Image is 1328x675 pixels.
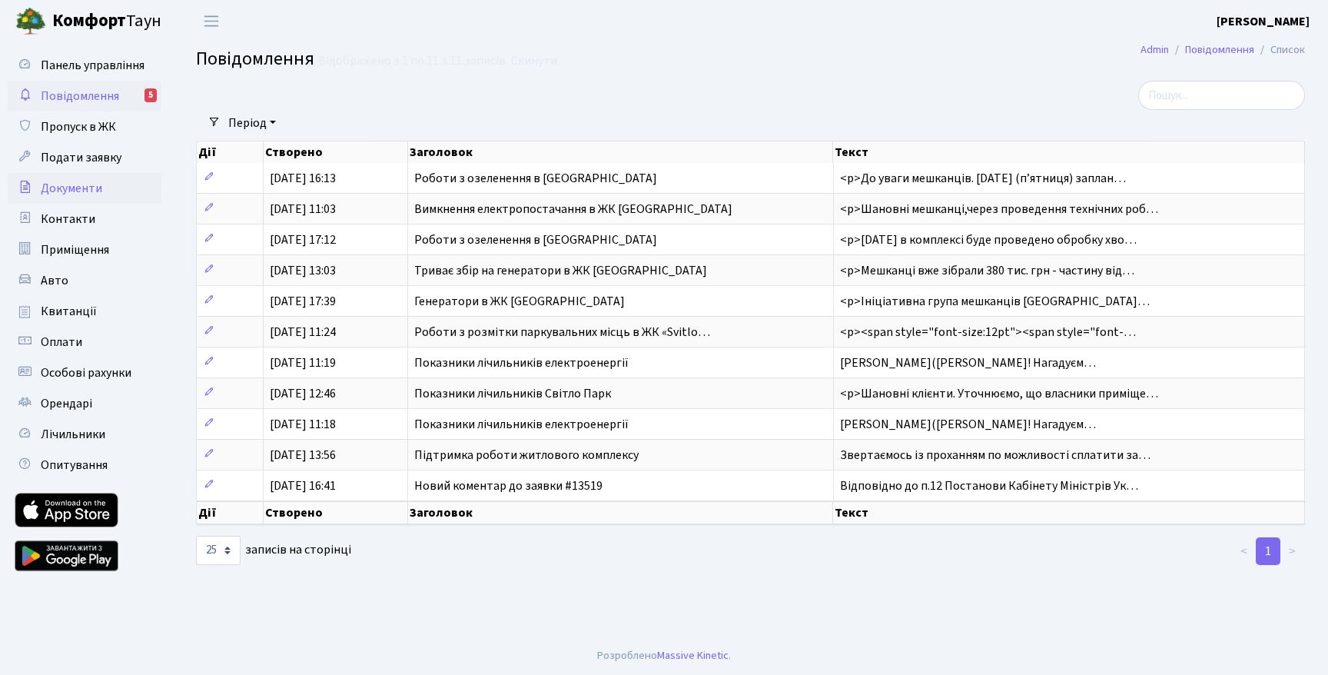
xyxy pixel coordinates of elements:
a: Скинути [511,54,557,68]
span: Новий коментар до заявки #13519 [414,477,603,494]
a: Період [222,110,282,136]
span: <p>Шановні клієнти. Уточнюємо, що власники приміще… [840,385,1158,402]
span: [DATE] 17:39 [270,293,336,310]
span: [DATE] 11:19 [270,354,336,371]
span: Показники лічильників Світло Парк [414,385,611,402]
th: Створено [264,141,408,163]
span: Роботи з розмітки паркувальних місць в ЖК «Svitlo… [414,324,710,341]
a: Опитування [8,450,161,480]
a: Квитанції [8,296,161,327]
select: записів на сторінці [196,536,241,565]
span: Роботи з озеленення в [GEOGRAPHIC_DATA] [414,231,657,248]
span: Панель управління [41,57,144,74]
span: Вимкнення електропостачання в ЖК [GEOGRAPHIC_DATA] [414,201,732,218]
th: Заголовок [408,141,834,163]
span: Показники лічильників електроенергії [414,416,629,433]
a: Оплати [8,327,161,357]
div: Розроблено . [597,647,731,664]
span: [DATE] 13:56 [270,447,336,464]
span: Підтримка роботи житлового комплексу [414,447,639,464]
span: Оплати [41,334,82,351]
span: [DATE] 12:46 [270,385,336,402]
a: Панель управління [8,50,161,81]
label: записів на сторінці [196,536,351,565]
span: Особові рахунки [41,364,131,381]
span: Документи [41,180,102,197]
span: <p>До уваги мешканців. [DATE] (пʼятниця) заплан… [840,170,1126,187]
span: <p>Ініціативна група мешканців [GEOGRAPHIC_DATA]… [840,293,1150,310]
b: Комфорт [52,8,126,33]
span: Опитування [41,457,108,474]
a: Massive Kinetic [657,647,729,663]
th: Заголовок [408,501,834,524]
span: [DATE] 16:41 [270,477,336,494]
span: Пропуск в ЖК [41,118,116,135]
span: Відповідно до п.12 Постанови Кабінету Міністрів Ук… [840,477,1138,494]
button: Переключити навігацію [192,8,231,34]
a: Особові рахунки [8,357,161,388]
a: 1 [1256,537,1280,565]
th: Текст [833,141,1305,163]
th: Створено [264,501,408,524]
th: Дії [197,501,264,524]
span: [DATE] 13:03 [270,262,336,279]
span: Авто [41,272,68,289]
span: Триває збір на генератори в ЖК [GEOGRAPHIC_DATA] [414,262,707,279]
li: Список [1254,42,1305,58]
span: Лічильники [41,426,105,443]
span: <p>Мешканці вже зібрали 380 тис. грн - частину від… [840,262,1134,279]
span: Генератори в ЖК [GEOGRAPHIC_DATA] [414,293,625,310]
img: logo.png [15,6,46,37]
span: [DATE] 11:24 [270,324,336,341]
a: Авто [8,265,161,296]
span: [DATE] 11:03 [270,201,336,218]
a: [PERSON_NAME] [1217,12,1310,31]
a: Документи [8,173,161,204]
span: Орендарі [41,395,92,412]
b: [PERSON_NAME] [1217,13,1310,30]
span: <p>[DATE] в комплексі буде проведено обробку хво… [840,231,1137,248]
th: Дії [197,141,264,163]
th: Текст [833,501,1305,524]
div: Відображено з 1 по 11 з 11 записів. [318,54,508,68]
a: Повідомлення5 [8,81,161,111]
a: Лічильники [8,419,161,450]
span: Таун [52,8,161,35]
a: Admin [1140,42,1169,58]
span: Повідомлення [41,88,119,105]
a: Пропуск в ЖК [8,111,161,142]
span: Подати заявку [41,149,121,166]
input: Пошук... [1138,81,1305,110]
nav: breadcrumb [1117,34,1328,66]
span: [PERSON_NAME]([PERSON_NAME]! Нагадуєм… [840,354,1096,371]
span: Звертаємось із проханням по можливості сплатити за… [840,447,1150,464]
span: Контакти [41,211,95,228]
span: Роботи з озеленення в [GEOGRAPHIC_DATA] [414,170,657,187]
span: <p><span style="font-size:12pt"><span style="font-… [840,324,1136,341]
span: Приміщення [41,241,109,258]
span: Показники лічильників електроенергії [414,354,629,371]
span: [DATE] 16:13 [270,170,336,187]
a: Орендарі [8,388,161,419]
div: 5 [144,88,157,102]
span: [PERSON_NAME]([PERSON_NAME]! Нагадуєм… [840,416,1096,433]
span: <p>Шановні мешканці,через проведення технічних роб… [840,201,1158,218]
a: Контакти [8,204,161,234]
a: Подати заявку [8,142,161,173]
a: Повідомлення [1185,42,1254,58]
span: [DATE] 17:12 [270,231,336,248]
a: Приміщення [8,234,161,265]
span: Квитанції [41,303,97,320]
span: Повідомлення [196,45,314,72]
span: [DATE] 11:18 [270,416,336,433]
